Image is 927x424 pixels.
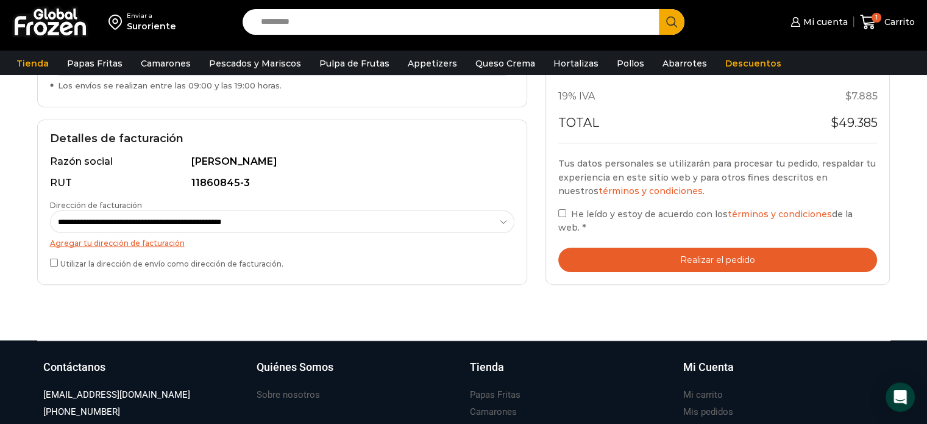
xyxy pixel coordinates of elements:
[800,16,848,28] span: Mi cuenta
[470,387,520,403] a: Papas Fritas
[830,115,838,130] span: $
[257,359,333,375] h3: Quiénes Somos
[313,52,396,75] a: Pulpa de Frutas
[257,389,320,401] h3: Sobre nosotros
[830,115,877,130] bdi: 49.385
[203,52,307,75] a: Pescados y Mariscos
[845,90,877,102] span: 7.885
[470,404,517,420] a: Camarones
[558,209,566,217] input: He leído y estoy de acuerdo con lostérminos y condicionesde la web. *
[470,389,520,401] h3: Papas Fritas
[43,387,190,403] a: [EMAIL_ADDRESS][DOMAIN_NAME]
[728,209,832,220] a: términos y condiciones
[558,209,853,233] span: He leído y estoy de acuerdo con los de la web.
[50,155,190,169] div: Razón social
[50,210,515,233] select: Dirección de facturación
[50,80,514,92] div: Los envíos se realizan entre las 09:00 y las 19:00 horas.
[558,248,878,273] button: Realizar el pedido
[787,10,847,34] a: Mi cuenta
[127,12,176,20] div: Enviar a
[43,389,190,401] h3: [EMAIL_ADDRESS][DOMAIN_NAME]
[470,406,517,419] h3: Camarones
[127,20,176,32] div: Suroriente
[43,359,244,387] a: Contáctanos
[558,110,723,142] th: Total
[683,389,723,401] h3: Mi carrito
[50,176,190,190] div: RUT
[719,52,787,75] a: Descuentos
[683,359,734,375] h3: Mi Cuenta
[43,406,120,419] h3: [PHONE_NUMBER]
[61,52,129,75] a: Papas Fritas
[470,359,671,387] a: Tienda
[547,52,605,75] a: Hortalizas
[43,404,120,420] a: [PHONE_NUMBER]
[886,383,915,412] div: Open Intercom Messenger
[470,359,504,375] h3: Tienda
[50,259,58,267] input: Utilizar la dirección de envío como dirección de facturación.
[845,90,851,102] span: $
[402,52,463,75] a: Appetizers
[683,406,733,419] h3: Mis pedidos
[558,83,723,111] th: 19% IVA
[10,52,55,75] a: Tienda
[656,52,713,75] a: Abarrotes
[50,256,514,269] label: Utilizar la dirección de envío como dirección de facturación.
[43,359,105,375] h3: Contáctanos
[469,52,541,75] a: Queso Crema
[582,222,586,233] abbr: requerido
[881,16,915,28] span: Carrito
[683,359,884,387] a: Mi Cuenta
[108,12,127,32] img: address-field-icon.svg
[611,52,650,75] a: Pollos
[257,387,320,403] a: Sobre nosotros
[191,155,507,169] div: [PERSON_NAME]
[558,157,878,198] p: Tus datos personales se utilizarán para procesar tu pedido, respaldar tu experiencia en este siti...
[683,387,723,403] a: Mi carrito
[50,132,514,146] h2: Detalles de facturación
[683,404,733,420] a: Mis pedidos
[872,13,881,23] span: 1
[50,200,514,233] label: Dirección de facturación
[135,52,197,75] a: Camarones
[191,176,507,190] div: 11860845-3
[50,239,185,248] a: Agregar tu dirección de facturación
[860,8,915,37] a: 1 Carrito
[598,185,703,196] a: términos y condiciones
[257,359,458,387] a: Quiénes Somos
[659,9,684,35] button: Search button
